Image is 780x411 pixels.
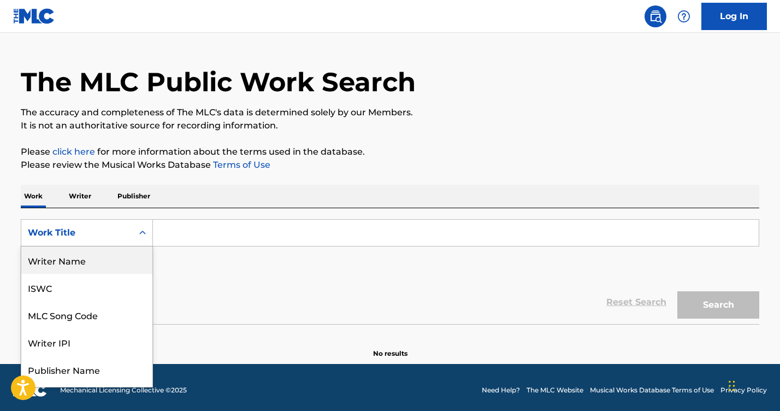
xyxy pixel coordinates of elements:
p: Please review the Musical Works Database [21,158,759,172]
div: Work Title [28,226,126,239]
a: Public Search [645,5,666,27]
a: Privacy Policy [720,385,767,395]
div: Publisher Name [21,356,152,383]
img: search [649,10,662,23]
img: MLC Logo [13,8,55,24]
p: Please for more information about the terms used in the database. [21,145,759,158]
a: Log In [701,3,767,30]
h1: The MLC Public Work Search [21,66,416,98]
div: ISWC [21,274,152,301]
a: The MLC Website [527,385,583,395]
img: help [677,10,690,23]
p: Publisher [114,185,153,208]
div: Publisher IPI [21,383,152,410]
p: It is not an authoritative source for recording information. [21,119,759,132]
span: Mechanical Licensing Collective © 2025 [60,385,187,395]
p: Work [21,185,46,208]
div: Writer Name [21,246,152,274]
iframe: Chat Widget [725,359,780,411]
a: Musical Works Database Terms of Use [590,385,714,395]
div: MLC Song Code [21,301,152,328]
div: Writer IPI [21,328,152,356]
p: The accuracy and completeness of The MLC's data is determined solely by our Members. [21,106,759,119]
p: No results [373,336,407,359]
a: Terms of Use [211,160,270,170]
div: Help [673,5,695,27]
a: click here [52,146,95,157]
p: Writer [66,185,94,208]
a: Need Help? [482,385,520,395]
form: Search Form [21,219,759,324]
div: Drag [729,369,735,402]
